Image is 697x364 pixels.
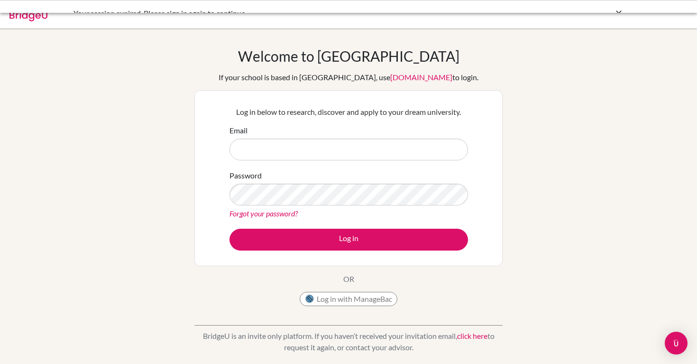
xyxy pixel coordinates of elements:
button: Log in with ManageBac [300,292,397,306]
label: Email [229,125,248,136]
label: Password [229,170,262,181]
a: click here [457,331,487,340]
div: If your school is based in [GEOGRAPHIC_DATA], use to login. [219,72,478,83]
h1: Welcome to [GEOGRAPHIC_DATA] [238,47,459,65]
p: Log in below to research, discover and apply to your dream university. [229,106,468,118]
a: [DOMAIN_NAME] [390,73,452,82]
a: Forgot your password? [229,209,298,218]
img: Bridge-U [9,6,47,21]
div: Open Intercom Messenger [665,332,688,355]
p: OR [343,273,354,285]
button: Log in [229,229,468,251]
p: BridgeU is an invite only platform. If you haven’t received your invitation email, to request it ... [194,330,503,353]
div: Your session expired. Please sign in again to continue. [73,8,481,19]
